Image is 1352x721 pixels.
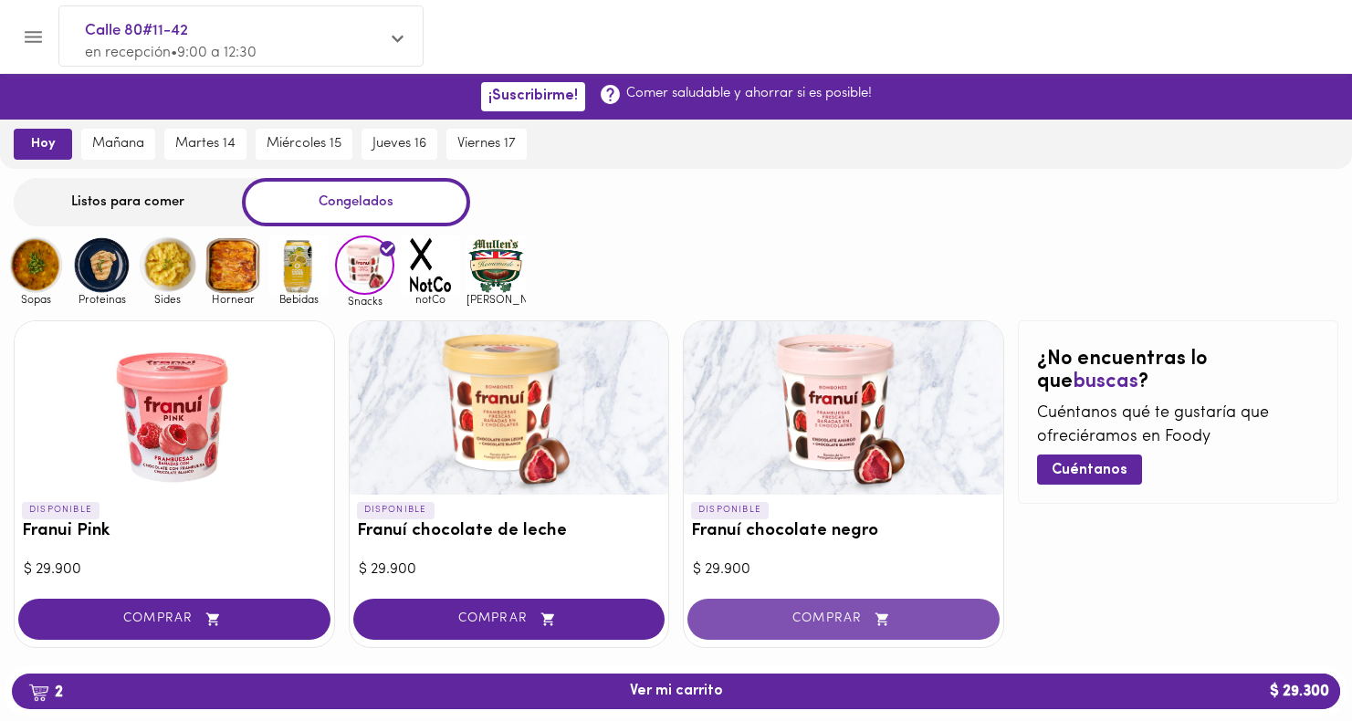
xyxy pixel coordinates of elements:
[372,136,426,152] span: jueves 16
[357,502,435,518] p: DISPONIBLE
[359,559,660,580] div: $ 29.900
[28,684,49,702] img: cart.png
[335,235,394,295] img: Snacks
[17,680,74,704] b: 2
[1037,455,1142,485] button: Cuéntanos
[481,82,585,110] button: ¡Suscribirme!
[626,84,872,103] p: Comer saludable y ahorrar si es posible!
[1037,402,1320,449] p: Cuéntanos qué te gustaría que ofreciéramos en Foody
[710,611,977,627] span: COMPRAR
[41,611,308,627] span: COMPRAR
[466,235,526,295] img: mullens
[1073,371,1138,392] span: buscas
[256,129,352,160] button: miércoles 15
[350,321,669,495] div: Franuí chocolate de leche
[92,136,144,152] span: mañana
[22,502,100,518] p: DISPONIBLE
[11,15,56,59] button: Menu
[204,235,263,295] img: Hornear
[691,522,996,541] h3: Franuí chocolate negro
[446,129,527,160] button: viernes 17
[488,88,578,105] span: ¡Suscribirme!
[72,235,131,295] img: Proteinas
[22,522,327,541] h3: Franui Pink
[26,136,59,152] span: hoy
[1052,462,1127,479] span: Cuéntanos
[684,321,1003,495] div: Franuí chocolate negro
[24,559,325,580] div: $ 29.900
[1037,349,1320,392] h2: ¿No encuentras lo que ?
[14,129,72,160] button: hoy
[687,599,1000,640] button: COMPRAR
[401,235,460,295] img: notCo
[175,136,236,152] span: martes 14
[164,129,246,160] button: martes 14
[267,136,341,152] span: miércoles 15
[466,293,526,305] span: [PERSON_NAME]
[269,293,329,305] span: Bebidas
[72,293,131,305] span: Proteinas
[691,502,769,518] p: DISPONIBLE
[357,522,662,541] h3: Franuí chocolate de leche
[6,293,66,305] span: Sopas
[6,235,66,295] img: Sopas
[269,235,329,295] img: Bebidas
[335,295,394,307] span: Snacks
[18,599,330,640] button: COMPRAR
[81,129,155,160] button: mañana
[138,293,197,305] span: Sides
[376,611,643,627] span: COMPRAR
[204,293,263,305] span: Hornear
[85,19,379,43] span: Calle 80#11-42
[457,136,516,152] span: viernes 17
[15,321,334,495] div: Franui Pink
[242,178,470,226] div: Congelados
[693,559,994,580] div: $ 29.900
[14,178,242,226] div: Listos para comer
[362,129,437,160] button: jueves 16
[1246,615,1334,703] iframe: Messagebird Livechat Widget
[85,46,257,60] span: en recepción • 9:00 a 12:30
[12,674,1340,709] button: 2Ver mi carrito$ 29.300
[401,293,460,305] span: notCo
[138,235,197,295] img: Sides
[353,599,666,640] button: COMPRAR
[630,683,723,700] span: Ver mi carrito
